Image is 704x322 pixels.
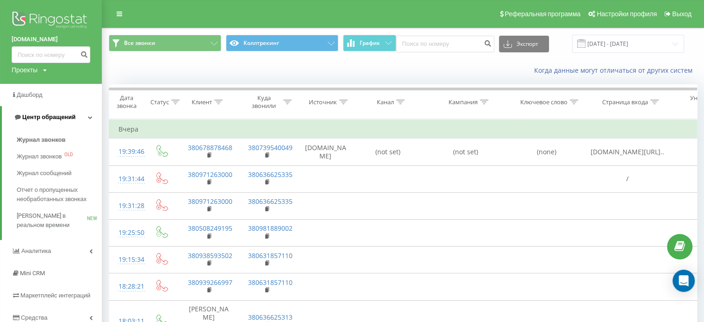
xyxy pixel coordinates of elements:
button: Экспорт [499,36,549,52]
div: Статус [150,98,169,106]
button: Все звонки [109,35,221,51]
span: График [360,40,380,46]
input: Поиск по номеру [12,46,90,63]
span: Выход [672,10,692,18]
div: 19:25:50 [118,224,137,242]
div: 19:15:34 [118,251,137,269]
td: (none) [512,139,581,165]
div: Страница входа [602,98,648,106]
a: Отчет о пропущенных необработанных звонках [17,182,102,208]
span: Центр обращений [22,114,75,120]
span: [PERSON_NAME] в реальном времени [17,211,87,230]
span: Mini CRM [20,270,45,277]
button: График [343,35,396,51]
a: Журнал звонков [17,132,102,148]
a: 380508249195 [188,224,232,233]
a: 380636625313 [248,313,293,322]
div: Дата звонка [109,94,143,110]
span: Настройки профиля [597,10,657,18]
a: 380971263000 [188,197,232,206]
span: [DOMAIN_NAME][URL].. [591,147,664,156]
div: Канал [377,98,394,106]
a: 380678878468 [188,143,232,152]
a: [DOMAIN_NAME] [12,35,90,44]
div: Куда звонили [247,94,281,110]
div: Клиент [192,98,212,106]
a: Журнал звонковOLD [17,148,102,165]
a: 380631857110 [248,251,293,260]
input: Поиск по номеру [396,36,494,52]
span: Журнал звонков [17,135,65,145]
a: 380971263000 [188,170,232,179]
a: 380938593502 [188,251,232,260]
a: Когда данные могут отличаться от других систем [534,66,697,75]
a: 380981889002 [248,224,293,233]
a: 380636625335 [248,197,293,206]
a: Журнал сообщений [17,165,102,182]
span: Реферальная программа [505,10,580,18]
td: [DOMAIN_NAME] [294,139,357,165]
a: 380631857110 [248,278,293,287]
a: 380739540049 [248,143,293,152]
a: 380939266997 [188,278,232,287]
div: 18:28:21 [118,278,137,296]
a: Центр обращений [2,106,102,128]
button: Коллтрекинг [226,35,338,51]
td: / [581,165,674,192]
div: Кампания [449,98,478,106]
span: Аналитика [21,247,51,254]
span: Журнал сообщений [17,169,71,178]
div: Проекты [12,65,37,75]
span: Все звонки [124,39,155,47]
span: Журнал звонков [17,152,62,161]
a: 380636625335 [248,170,293,179]
div: 19:31:44 [118,170,137,188]
div: Ключевое слово [520,98,567,106]
span: Отчет о пропущенных необработанных звонках [17,185,97,204]
img: Ringostat logo [12,9,90,32]
a: [PERSON_NAME] в реальном времениNEW [17,208,102,234]
span: Средства [21,314,48,321]
td: (not set) [357,139,419,165]
span: Дашборд [17,91,43,98]
div: Источник [309,98,337,106]
span: Маркетплейс интеграций [20,292,90,299]
td: (not set) [419,139,512,165]
div: 19:31:28 [118,197,137,215]
div: 19:39:46 [118,143,137,161]
div: Open Intercom Messenger [673,270,695,292]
